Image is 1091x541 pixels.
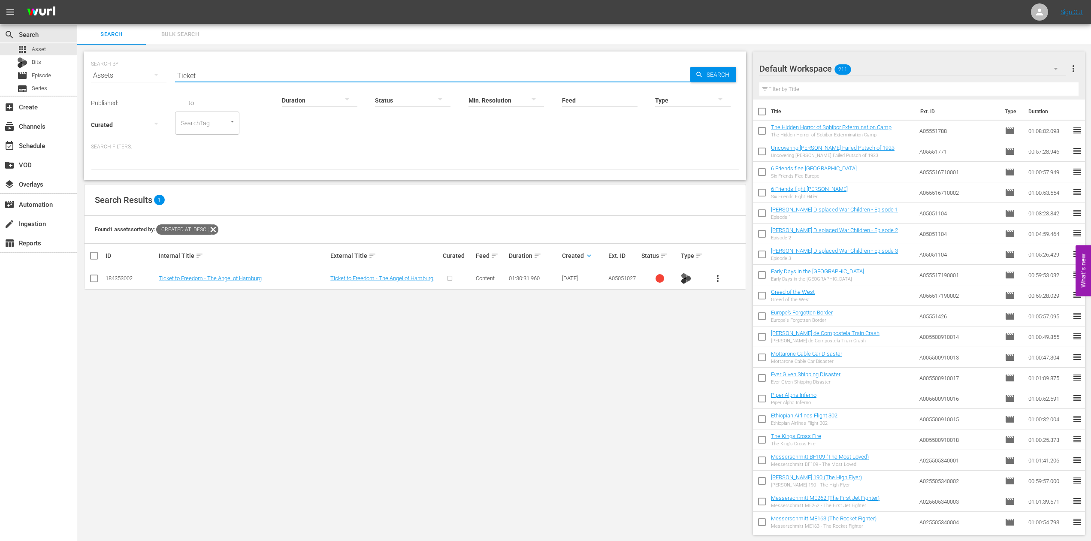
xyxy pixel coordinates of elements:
a: Ethiopian Airlines Flight 302 [771,412,837,419]
td: A025505340004 [916,512,1001,532]
div: Mottarone Cable Car Disaster [771,359,842,364]
span: sort [660,252,668,260]
span: Episode [1005,249,1015,260]
span: Overlays [4,179,15,190]
a: Messerschmitt ME262 (The First Jet Fighter) [771,495,879,501]
a: [PERSON_NAME] de Compostela Train Crash [771,330,879,336]
div: Europe's Forgotten Border [771,317,833,323]
span: reorder [1072,331,1082,342]
span: 1 [154,195,165,205]
span: Found 1 assets sorted by: [95,226,218,233]
span: Episode [32,71,51,80]
span: reorder [1072,269,1082,280]
div: Episode 3 [771,256,898,261]
td: 01:00:53.554 [1025,182,1072,203]
div: Type [681,251,705,261]
td: 01:00:25.373 [1025,429,1072,450]
span: Created At: desc [156,224,208,235]
span: sort [534,252,541,260]
div: 184353002 [106,275,156,281]
span: Reports [4,238,15,248]
a: [PERSON_NAME] 190 (The High Flyer) [771,474,862,481]
td: 00:59:28.029 [1025,285,1072,306]
td: A05551788 [916,121,1001,141]
span: Episode [17,70,27,81]
span: sort [491,252,499,260]
a: Mottarone Cable Car Disaster [771,351,842,357]
div: Messerschmitt ME262 - The First Jet Fighter [771,503,879,508]
div: Messerschmitt ME163 - The Rocket Fighter [771,523,876,529]
span: reorder [1072,517,1082,527]
span: reorder [1072,166,1082,177]
span: A05051027 [608,275,636,281]
span: Episode [1005,332,1015,342]
span: Ingestion [4,219,15,229]
a: Uncovering [PERSON_NAME] Failed Putsch of 1923 [771,145,895,151]
span: Bits [32,58,41,66]
td: A005500910015 [916,409,1001,429]
span: Bulk Search [151,30,209,39]
td: A005500910013 [916,347,1001,368]
td: 00:59:53.032 [1025,265,1072,285]
a: Sign Out [1061,9,1083,15]
a: Europe's Forgotten Border [771,309,833,316]
td: 00:57:28.946 [1025,141,1072,162]
button: more_vert [1068,58,1079,79]
span: reorder [1072,146,1082,156]
span: to [188,100,194,106]
span: Episode [1005,270,1015,280]
a: 6 Friends flee [GEOGRAPHIC_DATA] [771,165,857,172]
span: Series [17,84,27,94]
th: Type [1000,100,1023,124]
td: A05051104 [916,244,1001,265]
div: Internal Title [159,251,328,261]
span: reorder [1072,249,1082,259]
div: Early Days in the [GEOGRAPHIC_DATA] [771,276,864,282]
span: VOD [4,160,15,170]
span: reorder [1072,455,1082,465]
td: A005500910017 [916,368,1001,388]
span: Episode [1005,126,1015,136]
div: ID [106,252,156,259]
span: reorder [1072,352,1082,362]
a: Piper Alpha Inferno [771,392,816,398]
span: Episode [1005,476,1015,486]
button: Search [690,67,736,82]
span: Episode [1005,517,1015,527]
div: Curated [443,252,473,259]
td: 01:08:02.098 [1025,121,1072,141]
div: The King's Cross Fire [771,441,821,447]
div: Ethiopian Airlines Flight 302 [771,420,837,426]
span: Episode [1005,393,1015,404]
span: Search [703,67,736,82]
span: Episode [1005,311,1015,321]
span: sort [369,252,376,260]
td: 01:00:47.304 [1025,347,1072,368]
span: Series [32,84,47,93]
div: Episode 2 [771,235,898,241]
td: 01:04:59.464 [1025,224,1072,244]
a: [PERSON_NAME] Displaced War Children - Episode 1 [771,206,898,213]
p: Search Filters: [91,143,739,151]
th: Title [771,100,915,124]
a: Messerschmitt ME163 (The Rocket Fighter) [771,515,876,522]
span: Episode [1005,167,1015,177]
td: 00:59:57.000 [1025,471,1072,491]
div: [PERSON_NAME] 190 - The High Flyer [771,482,862,488]
td: 01:00:49.855 [1025,326,1072,347]
div: Uncovering [PERSON_NAME] Failed Putsch of 1923 [771,153,895,158]
th: Ext. ID [915,100,1000,124]
div: Assets [91,63,166,88]
span: Episode [1005,455,1015,465]
span: Asset [17,44,27,54]
div: Episode 1 [771,215,898,220]
span: more_vert [1068,63,1079,74]
td: 01:00:57.949 [1025,162,1072,182]
a: [PERSON_NAME] Displaced War Children - Episode 3 [771,248,898,254]
td: A055516710001 [916,162,1001,182]
span: Episode [1005,290,1015,301]
div: The Hidden Horror of Sobibor Extermination Camp [771,132,892,138]
div: Bits [17,57,27,68]
span: Search [4,30,15,40]
td: A055516710002 [916,182,1001,203]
